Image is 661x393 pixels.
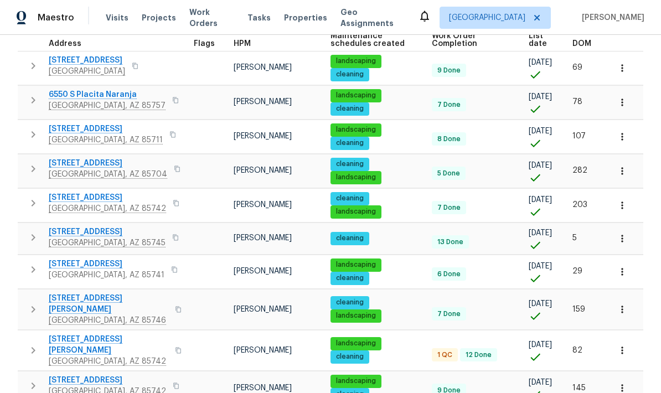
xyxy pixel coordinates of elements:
span: Maintenance schedules created [330,32,413,48]
span: 7 Done [433,203,465,213]
span: Geo Assignments [340,7,405,29]
span: 69 [572,64,582,71]
span: 9 Done [433,66,465,75]
span: Visits [106,12,128,23]
span: 1 QC [433,350,457,360]
span: [PERSON_NAME] [234,132,292,140]
span: [GEOGRAPHIC_DATA], AZ 85741 [49,270,164,281]
span: [PERSON_NAME] [234,167,292,174]
span: [DATE] [529,300,552,308]
span: [PERSON_NAME] [234,201,292,209]
span: cleaning [332,104,368,113]
span: 12 Done [461,350,496,360]
span: 145 [572,384,586,392]
span: 203 [572,201,587,209]
span: [GEOGRAPHIC_DATA] [449,12,525,23]
span: [PERSON_NAME] [234,267,292,275]
span: [DATE] [529,127,552,135]
span: [PERSON_NAME] [577,12,644,23]
span: cleaning [332,234,368,243]
span: 5 Done [433,169,464,178]
span: [DATE] [529,262,552,270]
span: 7 Done [433,100,465,110]
span: Address [49,40,81,48]
span: 13 Done [433,237,468,247]
span: 159 [572,306,585,313]
span: Properties [284,12,327,23]
span: 282 [572,167,587,174]
span: 8 Done [433,135,465,144]
span: 78 [572,98,582,106]
span: Maestro [38,12,74,23]
span: [PERSON_NAME] [234,347,292,354]
span: cleaning [332,273,368,283]
span: cleaning [332,138,368,148]
span: landscaping [332,339,380,348]
span: [DATE] [529,162,552,169]
span: 82 [572,347,582,354]
span: [DATE] [529,59,552,66]
span: [PERSON_NAME] [234,234,292,242]
span: [PERSON_NAME] [234,306,292,313]
span: 29 [572,267,582,275]
span: 5 [572,234,577,242]
span: Flags [194,40,215,48]
span: landscaping [332,91,380,100]
span: Work Order Completion [432,32,510,48]
span: landscaping [332,376,380,386]
span: landscaping [332,260,380,270]
span: landscaping [332,125,380,135]
span: 7 Done [433,309,465,319]
span: landscaping [332,207,380,216]
span: cleaning [332,70,368,79]
span: [DATE] [529,229,552,237]
span: cleaning [332,159,368,169]
span: [PERSON_NAME] [234,98,292,106]
span: landscaping [332,173,380,182]
span: [PERSON_NAME] [234,64,292,71]
span: 107 [572,132,586,140]
span: [DATE] [529,196,552,204]
span: [DATE] [529,93,552,101]
span: [DATE] [529,341,552,349]
span: Tasks [247,14,271,22]
span: 6 Done [433,270,465,279]
span: landscaping [332,311,380,320]
span: [PERSON_NAME] [234,384,292,392]
span: cleaning [332,298,368,307]
span: landscaping [332,56,380,66]
span: cleaning [332,194,368,203]
span: cleaning [332,352,368,361]
span: DOM [572,40,591,48]
span: Work Orders [189,7,234,29]
span: HPM [234,40,251,48]
span: List date [529,32,554,48]
span: Projects [142,12,176,23]
span: [DATE] [529,379,552,386]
